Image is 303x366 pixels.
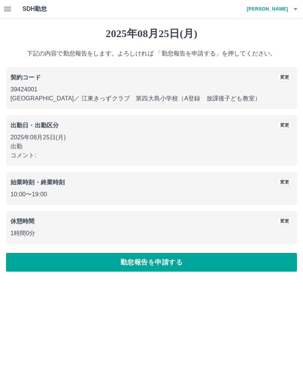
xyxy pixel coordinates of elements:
[10,190,293,199] p: 10:00 〜 19:00
[10,142,293,151] p: 出勤
[10,74,41,81] b: 契約コード
[6,27,297,40] h1: 2025年08月25日(月)
[10,229,293,238] p: 1時間0分
[6,49,297,58] p: 下記の内容で勤怠報告をします。よろしければ 「勤怠報告を申請する」を押してください。
[10,151,293,160] p: コメント:
[277,178,293,186] button: 変更
[10,133,293,142] p: 2025年08月25日(月)
[277,73,293,81] button: 変更
[6,253,297,272] button: 勤怠報告を申請する
[10,218,35,224] b: 休憩時間
[10,179,65,185] b: 始業時刻・終業時刻
[10,85,293,94] p: 39424001
[10,122,59,128] b: 出勤日・出勤区分
[277,121,293,129] button: 変更
[10,94,293,103] p: [GEOGRAPHIC_DATA] ／ 江東きっずクラブ 第四大島小学校（A登録 放課後子ども教室）
[277,217,293,225] button: 変更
